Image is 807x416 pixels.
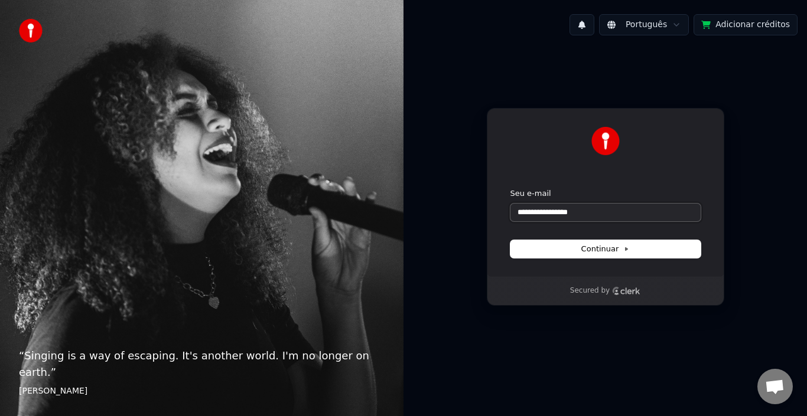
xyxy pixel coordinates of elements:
[19,19,43,42] img: youka
[510,188,551,199] label: Seu e-mail
[581,244,630,254] span: Continuar
[591,127,620,155] img: Youka
[570,286,610,296] p: Secured by
[612,287,640,295] a: Clerk logo
[757,369,793,404] div: Bate-papo aberto
[510,240,701,258] button: Continuar
[694,14,798,35] button: Adicionar créditos
[19,348,385,381] p: “ Singing is a way of escaping. It's another world. I'm no longer on earth. ”
[19,385,385,397] footer: [PERSON_NAME]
